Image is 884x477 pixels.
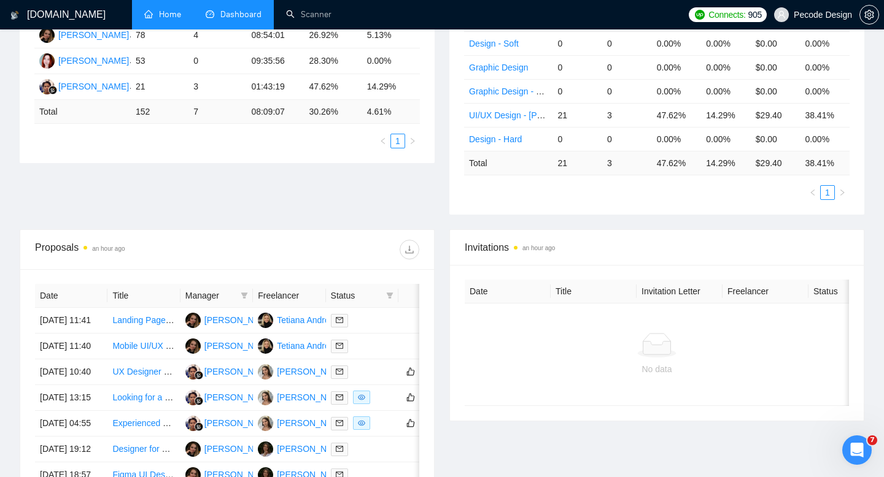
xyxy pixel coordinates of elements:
td: [DATE] 11:40 [35,334,107,359]
img: gigradar-bm.png [48,86,57,94]
button: right [405,134,420,148]
td: 0.00% [701,31,751,55]
td: 5.13% [362,23,420,48]
th: Date [35,284,107,308]
span: left [809,189,816,196]
span: mail [336,342,343,349]
td: 38.41% [800,103,850,127]
span: filter [241,292,248,299]
span: 905 [748,8,762,21]
button: left [805,185,820,200]
a: KP[PERSON_NAME] [39,29,129,39]
div: [PERSON_NAME] [277,416,347,430]
span: smiley reaction [227,350,259,375]
li: Next Page [405,134,420,148]
td: 0.00% [652,55,702,79]
td: 0.00% [800,31,850,55]
td: 14.29 % [701,151,751,175]
span: Manager [185,289,236,302]
div: [PERSON_NAME] [204,416,275,430]
span: filter [384,286,396,305]
td: [DATE] 19:12 [35,437,107,462]
button: left [376,134,390,148]
img: MS [185,416,201,431]
span: disappointed reaction [163,350,195,375]
a: Design - Hard [469,134,522,144]
a: Відкрити в довідковому центрі [134,390,288,400]
td: Total [464,151,552,175]
td: $0.00 [751,127,801,151]
img: KP [185,313,201,328]
span: Dashboard [220,9,262,20]
span: mail [336,368,343,375]
td: [DATE] 10:40 [35,359,107,385]
th: Invitation Letter [637,280,723,303]
img: VB [258,390,273,405]
td: 7 [188,100,246,124]
img: MS [39,79,55,94]
img: TA [258,338,273,354]
button: right [835,185,850,200]
td: 01:43:19 [246,74,304,100]
span: dashboard [206,10,214,18]
td: $0.00 [751,55,801,79]
td: 3 [188,74,246,100]
img: KP [39,28,55,43]
a: Graphic Design - Soft [469,86,551,96]
td: 0 [552,55,602,79]
button: setting [859,5,879,25]
span: Connects: [708,8,745,21]
td: [DATE] 13:15 [35,385,107,411]
li: Next Page [835,185,850,200]
th: Manager [180,284,253,308]
td: Experienced Figma Designer Needed for Website Mockup [107,411,180,437]
a: AT[PERSON_NAME] [258,443,347,453]
td: 0.00% [652,79,702,103]
a: 1 [821,186,834,199]
a: OS[PERSON_NAME] [39,55,129,65]
div: [PERSON_NAME] [204,391,275,404]
td: 0 [602,31,652,55]
a: VB[PERSON_NAME] [258,418,347,427]
td: 21 [552,103,602,127]
div: [PERSON_NAME] [204,442,275,456]
td: 38.41 % [800,151,850,175]
a: setting [859,10,879,20]
td: 47.62 % [652,151,702,175]
td: 0.00% [362,48,420,74]
td: 0.00% [701,79,751,103]
a: searchScanner [286,9,331,20]
a: TATetiana Andronatii [258,315,345,324]
div: [PERSON_NAME] [58,28,129,42]
a: homeHome [144,9,181,20]
span: 😞 [170,350,188,375]
td: UX Designer with React Implementation Experience (No Agencies) [107,359,180,385]
span: mail [336,445,343,452]
td: Designer for Marketplace Website (Web & Mobile) [107,437,180,462]
span: right [839,189,846,196]
img: VB [258,416,273,431]
a: Experienced Figma Designer Needed for Website Mockup [112,418,334,428]
button: like [403,390,418,405]
span: mail [336,419,343,427]
div: [PERSON_NAME] [277,442,347,456]
td: 09:35:56 [246,48,304,74]
span: filter [386,292,394,299]
td: 0 [552,31,602,55]
td: $29.40 [751,103,801,127]
td: Total [34,100,131,124]
td: 21 [131,74,188,100]
td: 14.29% [362,74,420,100]
a: 1 [391,134,405,148]
div: [PERSON_NAME] [204,313,275,327]
td: [DATE] 11:41 [35,308,107,334]
td: 0 [602,55,652,79]
a: Looking for a Figma Designer from [GEOGRAPHIC_DATA] [112,392,336,402]
span: 😃 [234,350,252,375]
th: Date [465,280,551,303]
span: eye [358,419,365,427]
a: MS[PERSON_NAME] [185,392,275,402]
td: 26.92% [304,23,362,48]
th: Freelancer [253,284,325,308]
span: download [400,245,419,254]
